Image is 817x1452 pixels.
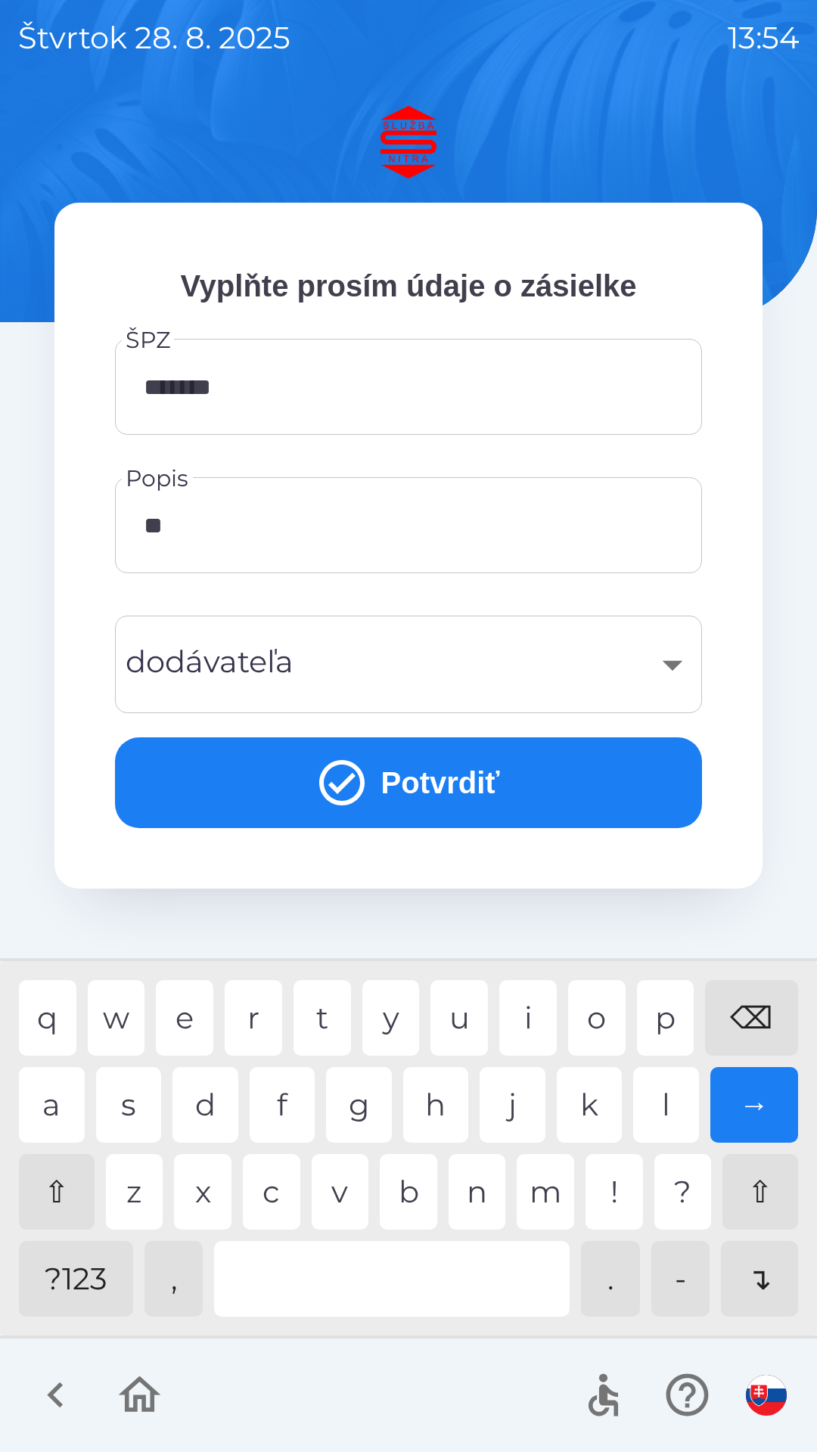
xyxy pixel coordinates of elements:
[115,737,702,828] button: Potvrdiť
[54,106,763,178] img: Logo
[126,324,170,356] label: ŠPZ
[115,263,702,309] p: Vyplňte prosím údaje o zásielke
[18,15,290,60] p: štvrtok 28. 8. 2025
[728,15,799,60] p: 13:54
[126,462,188,495] label: Popis
[746,1375,787,1416] img: sk flag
